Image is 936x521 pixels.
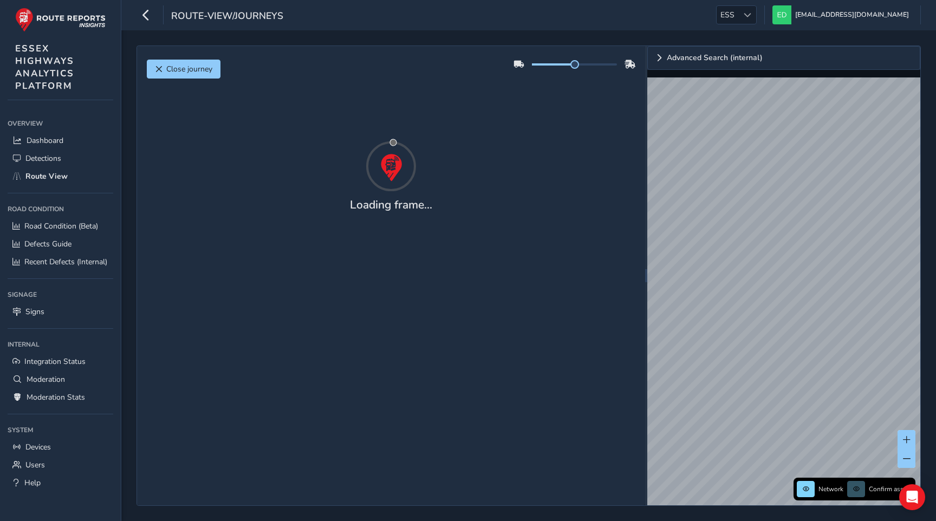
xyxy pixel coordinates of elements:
a: Recent Defects (Internal) [8,253,113,271]
div: System [8,422,113,438]
span: Dashboard [27,135,63,146]
button: Close journey [147,60,220,79]
span: ESSEX HIGHWAYS ANALYTICS PLATFORM [15,42,74,92]
span: Advanced Search (internal) [667,54,763,62]
span: Road Condition (Beta) [24,221,98,231]
img: diamond-layout [772,5,791,24]
a: Help [8,474,113,492]
div: Road Condition [8,201,113,217]
span: Route View [25,171,68,181]
a: Moderation [8,370,113,388]
button: [EMAIL_ADDRESS][DOMAIN_NAME] [772,5,913,24]
span: Recent Defects (Internal) [24,257,107,267]
a: Devices [8,438,113,456]
a: Route View [8,167,113,185]
span: Moderation [27,374,65,385]
div: Signage [8,286,113,303]
a: Detections [8,149,113,167]
a: Defects Guide [8,235,113,253]
span: Devices [25,442,51,452]
span: ESS [717,6,738,24]
span: route-view/journeys [171,9,283,24]
div: Overview [8,115,113,132]
a: Users [8,456,113,474]
a: Moderation Stats [8,388,113,406]
a: Expand [647,46,920,70]
a: Signs [8,303,113,321]
h4: Loading frame... [350,198,432,212]
span: Network [818,485,843,493]
span: Users [25,460,45,470]
span: Defects Guide [24,239,71,249]
span: Moderation Stats [27,392,85,402]
div: Open Intercom Messenger [899,484,925,510]
img: rr logo [15,8,106,32]
span: Close journey [166,64,212,74]
a: Dashboard [8,132,113,149]
span: [EMAIL_ADDRESS][DOMAIN_NAME] [795,5,909,24]
a: Road Condition (Beta) [8,217,113,235]
span: Detections [25,153,61,164]
a: Integration Status [8,353,113,370]
span: Signs [25,307,44,317]
span: Help [24,478,41,488]
span: Confirm assets [869,485,912,493]
span: Integration Status [24,356,86,367]
div: Internal [8,336,113,353]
